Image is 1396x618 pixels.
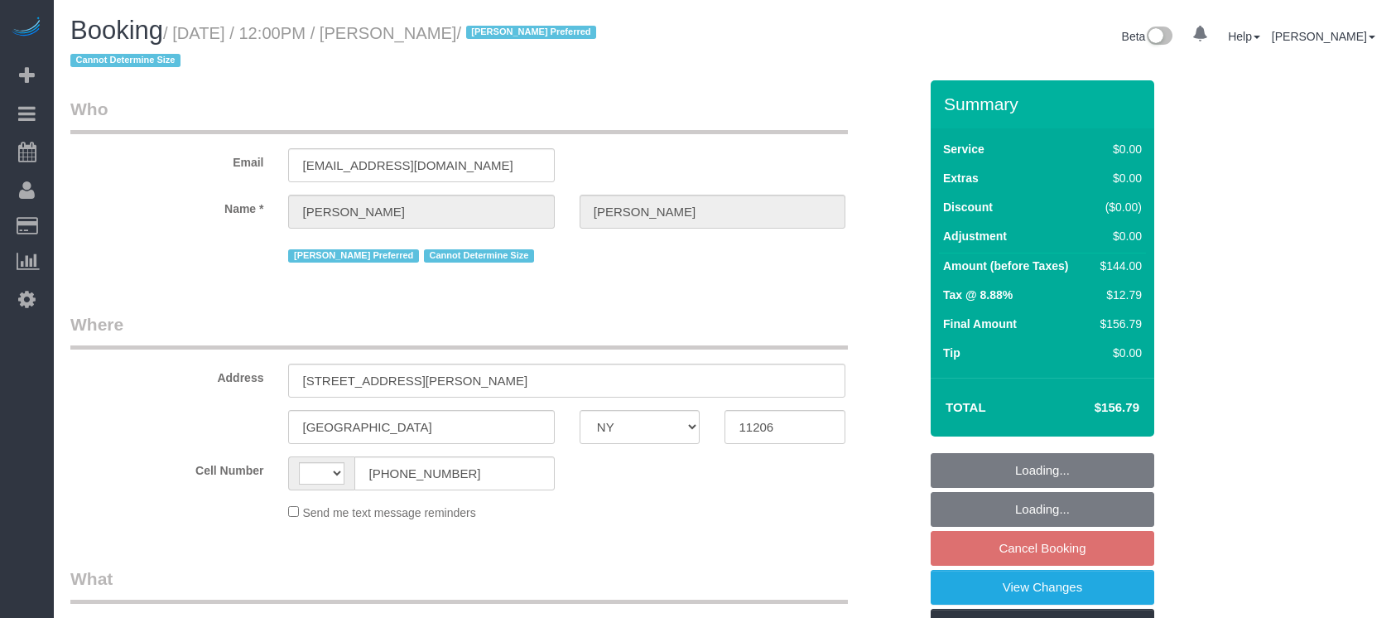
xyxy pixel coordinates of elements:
[288,148,554,182] input: Email
[1045,401,1139,415] h4: $156.79
[1094,170,1142,186] div: $0.00
[1272,30,1375,43] a: [PERSON_NAME]
[288,195,554,229] input: First Name
[70,97,848,134] legend: Who
[1145,27,1172,48] img: New interface
[946,400,986,414] strong: Total
[943,170,979,186] label: Extras
[10,17,43,40] img: Automaid Logo
[302,506,475,519] span: Send me text message reminders
[70,24,601,70] small: / [DATE] / 12:00PM / [PERSON_NAME]
[288,410,554,444] input: City
[1094,141,1142,157] div: $0.00
[70,16,163,45] span: Booking
[424,249,534,263] span: Cannot Determine Size
[724,410,845,444] input: Zip Code
[943,287,1013,303] label: Tax @ 8.88%
[931,570,1154,605] a: View Changes
[58,148,276,171] label: Email
[1094,228,1142,244] div: $0.00
[70,312,848,350] legend: Where
[943,199,993,215] label: Discount
[58,364,276,386] label: Address
[944,94,1146,113] h3: Summary
[1094,345,1142,361] div: $0.00
[58,456,276,479] label: Cell Number
[354,456,554,490] input: Cell Number
[1094,258,1142,274] div: $144.00
[943,228,1007,244] label: Adjustment
[58,195,276,217] label: Name *
[1094,199,1142,215] div: ($0.00)
[1122,30,1173,43] a: Beta
[288,249,418,263] span: [PERSON_NAME] Preferred
[1094,287,1142,303] div: $12.79
[943,258,1068,274] label: Amount (before Taxes)
[1228,30,1260,43] a: Help
[70,54,181,67] span: Cannot Determine Size
[943,316,1017,332] label: Final Amount
[943,141,984,157] label: Service
[943,345,960,361] label: Tip
[1094,316,1142,332] div: $156.79
[466,26,596,39] span: [PERSON_NAME] Preferred
[70,567,848,604] legend: What
[580,195,845,229] input: Last Name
